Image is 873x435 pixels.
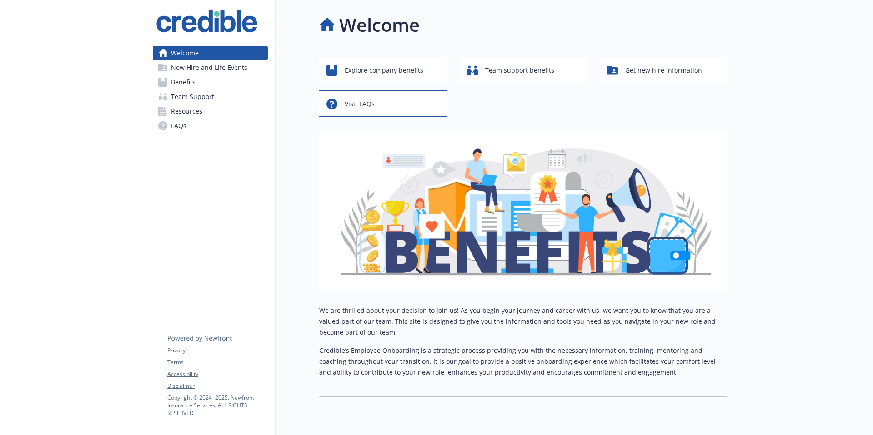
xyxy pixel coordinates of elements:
img: overview page banner [319,131,727,291]
span: Get new hire information [625,62,702,79]
a: Resources [153,104,268,119]
button: Explore company benefits [319,57,447,83]
a: Accessibility [167,370,267,378]
span: FAQs [171,119,186,133]
p: Credible’s Employee Onboarding is a strategic process providing you with the necessary informatio... [319,345,727,378]
a: Benefits [153,75,268,89]
button: Team support benefits [460,57,587,83]
span: Visit FAQs [345,95,375,113]
span: Team support benefits [485,62,554,79]
a: Terms [167,358,267,366]
button: Get new hire information [600,57,727,83]
span: Explore company benefits [345,62,423,79]
h1: Welcome [339,11,420,39]
p: Copyright © 2024 - 2025 , Newfront Insurance Services, ALL RIGHTS RESERVED [167,394,267,417]
span: Welcome [171,46,199,60]
a: Welcome [153,46,268,60]
p: We are thrilled about your decision to join us! As you begin your journey and career with us, we ... [319,305,727,338]
span: Benefits [171,75,196,89]
span: New Hire and Life Events [171,60,247,75]
button: Visit FAQs [319,90,447,117]
a: Disclaimer [167,382,267,390]
a: New Hire and Life Events [153,60,268,75]
a: Team Support [153,89,268,104]
a: Privacy [167,346,267,355]
span: Team Support [171,89,214,104]
a: FAQs [153,119,268,133]
span: Resources [171,104,202,119]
